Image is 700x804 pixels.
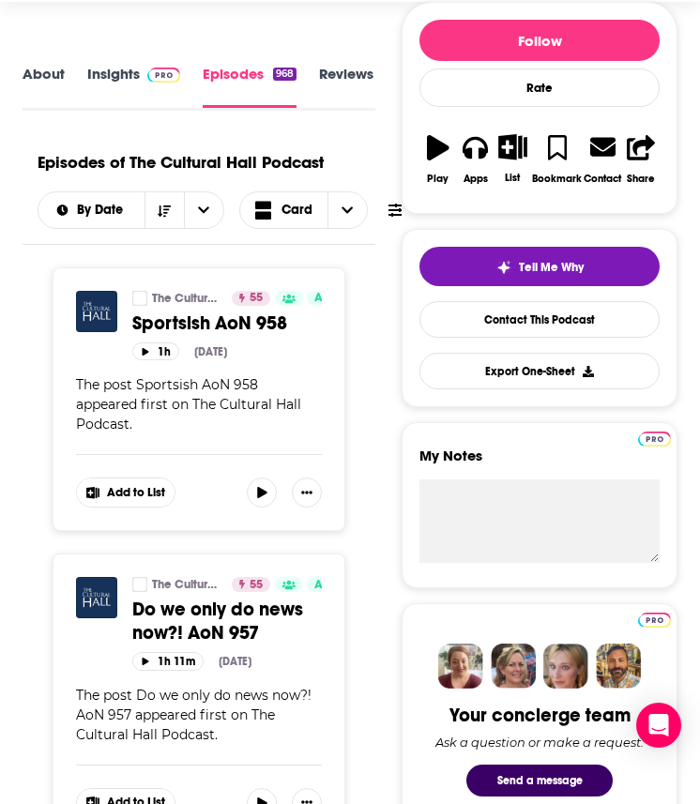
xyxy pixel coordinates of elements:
[132,291,147,306] a: The Cultural Hall Podcast
[194,345,227,358] div: [DATE]
[427,173,449,185] div: Play
[76,687,312,743] span: The post Do we only do news now?! AoN 957 appeared first on The Cultural Hall Podcast.
[76,291,117,332] img: Sportsish AoN 958
[419,247,660,286] button: tell me why sparkleTell Me Why
[132,598,322,645] a: Do we only do news now?! AoN 957
[532,173,582,185] div: Bookmark
[38,191,224,229] h2: Choose List sort
[132,311,287,335] span: Sportsish AoN 958
[232,291,270,306] a: 55
[250,576,263,595] span: 55
[638,610,671,628] a: Pro website
[219,655,251,668] div: [DATE]
[627,173,655,185] div: Share
[438,644,483,689] img: Sydney Profile
[596,644,641,689] img: Jon Profile
[419,353,660,389] button: Export One-Sheet
[531,122,583,196] button: Bookmark
[152,291,220,306] a: The Cultural Hall Podcast
[496,260,511,275] img: tell me why sparkle
[38,152,324,173] h1: Episodes of The Cultural Hall Podcast
[419,20,660,61] button: Follow
[319,65,392,108] a: Reviews1
[147,68,180,83] img: Podchaser Pro
[184,192,223,228] button: open menu
[464,173,488,185] div: Apps
[505,172,520,184] div: List
[419,68,660,107] div: Rate
[419,122,457,196] button: Play
[495,122,532,195] button: List
[638,613,671,628] img: Podchaser Pro
[282,204,312,217] span: Card
[203,65,297,108] a: Episodes968
[132,652,204,670] button: 1h 11m
[491,644,536,689] img: Barbara Profile
[457,122,495,196] button: Apps
[307,577,358,592] a: Active
[132,311,322,335] a: Sportsish AoN 958
[87,65,180,108] a: InsightsPodchaser Pro
[38,204,145,217] button: open menu
[23,65,65,108] a: About
[636,703,681,748] div: Open Intercom Messenger
[638,429,671,447] a: Pro website
[76,376,301,432] span: The post Sportsish AoN 958 appeared first on The Cultural Hall Podcast.
[132,598,303,645] span: Do we only do news now?! AoN 957
[622,122,660,196] button: Share
[584,172,621,185] div: Contact
[419,447,660,479] label: My Notes
[273,68,297,81] div: 968
[449,704,631,727] div: Your concierge team
[314,576,350,595] span: Active
[77,204,129,217] span: By Date
[435,735,644,750] div: Ask a question or make a request.
[292,478,322,508] button: Show More Button
[239,191,369,229] button: Choose View
[519,260,584,275] span: Tell Me Why
[466,765,613,796] button: Send a message
[77,478,175,507] button: Show More Button
[145,192,184,228] button: Sort Direction
[132,342,179,360] button: 1h
[232,577,270,592] a: 55
[543,644,588,689] img: Jules Profile
[307,291,358,306] a: Active
[314,289,350,308] span: Active
[107,486,165,500] span: Add to List
[76,577,117,618] img: Do we only do news now?! AoN 957
[638,432,671,447] img: Podchaser Pro
[250,289,263,308] span: 55
[132,577,147,592] a: The Cultural Hall Podcast
[583,122,622,196] a: Contact
[419,301,660,338] a: Contact This Podcast
[152,577,220,592] a: The Cultural Hall Podcast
